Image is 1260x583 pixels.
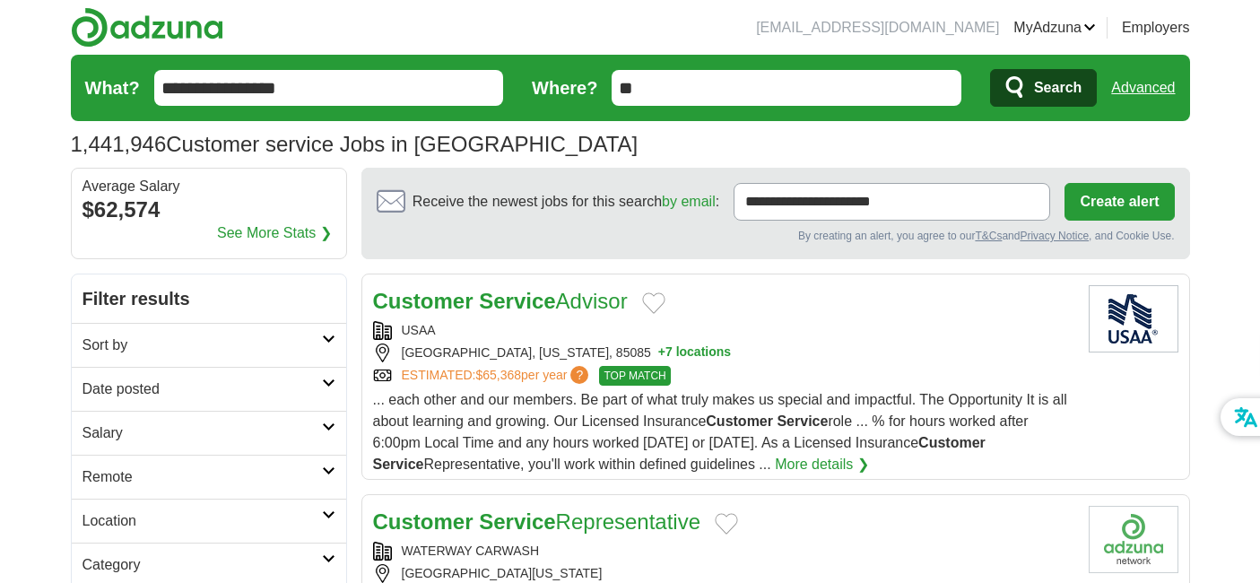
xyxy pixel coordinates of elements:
strong: Service [479,509,555,534]
h2: Location [83,510,322,532]
div: $62,574 [83,194,335,226]
a: Customer ServiceRepresentative [373,509,701,534]
a: Date posted [72,367,346,411]
a: Customer ServiceAdvisor [373,289,628,313]
strong: Customer [373,289,474,313]
span: 1,441,946 [71,128,167,161]
a: Advanced [1111,70,1175,106]
li: [EMAIL_ADDRESS][DOMAIN_NAME] [756,17,999,39]
a: ESTIMATED:$65,368per year? [402,366,593,386]
button: Create alert [1064,183,1174,221]
h2: Remote [83,466,322,488]
a: Remote [72,455,346,499]
div: By creating an alert, you agree to our and , and Cookie Use. [377,228,1175,244]
span: $65,368 [475,368,521,382]
h2: Sort by [83,335,322,356]
span: Search [1034,70,1082,106]
button: Add to favorite jobs [642,292,665,314]
h2: Filter results [72,274,346,323]
h2: Category [83,554,322,576]
strong: Service [373,457,424,472]
strong: Customer [373,509,474,534]
label: What? [85,74,140,101]
h2: Date posted [83,379,322,400]
span: TOP MATCH [599,366,670,386]
h2: Salary [83,422,322,444]
h1: Customer service Jobs in [GEOGRAPHIC_DATA] [71,132,639,156]
a: Employers [1122,17,1190,39]
a: See More Stats ❯ [217,222,332,244]
button: +7 locations [658,344,731,362]
div: WATERWAY CARWASH [373,542,1074,561]
span: Receive the newest jobs for this search : [413,191,719,213]
div: Average Salary [83,179,335,194]
label: Where? [532,74,597,101]
a: T&Cs [975,230,1002,242]
a: More details ❯ [775,454,869,475]
img: USAA logo [1089,285,1178,352]
img: Adzuna logo [71,7,223,48]
strong: Customer [706,413,773,429]
a: USAA [402,323,436,337]
button: Add to favorite jobs [715,513,738,535]
div: [GEOGRAPHIC_DATA][US_STATE] [373,564,1074,583]
strong: Service [777,413,828,429]
a: MyAdzuna [1013,17,1096,39]
a: Location [72,499,346,543]
button: Search [990,69,1097,107]
span: + [658,344,665,362]
a: Salary [72,411,346,455]
a: Privacy Notice [1020,230,1089,242]
div: [GEOGRAPHIC_DATA], [US_STATE], 85085 [373,344,1074,362]
span: ? [570,366,588,384]
a: Sort by [72,323,346,367]
a: by email [662,194,716,209]
span: ... each other and our members. Be part of what truly makes us special and impactful. The Opportu... [373,392,1067,472]
strong: Customer [918,435,986,450]
img: Company logo [1089,506,1178,573]
strong: Service [479,289,555,313]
